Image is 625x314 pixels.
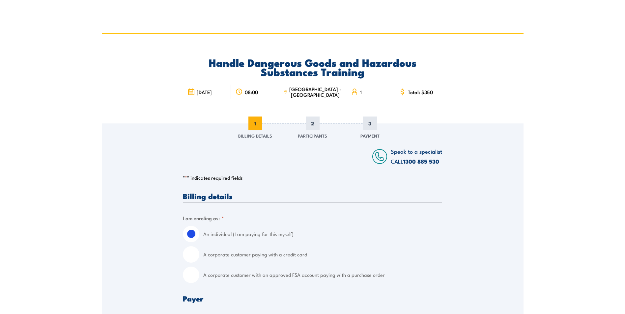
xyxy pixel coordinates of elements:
label: An individual (I am paying for this myself) [203,226,442,242]
legend: I am enroling as: [183,214,224,222]
span: Total: $350 [408,89,433,95]
span: 2 [306,117,320,130]
label: A corporate customer paying with a credit card [203,246,442,263]
span: Payment [360,132,380,139]
h2: Handle Dangerous Goods and Hazardous Substances Training [183,58,442,76]
span: Speak to a specialist CALL [391,147,442,165]
span: 08:00 [245,89,258,95]
a: 1300 885 530 [403,157,439,166]
label: A corporate customer with an approved FSA account paying with a purchase order [203,267,442,283]
span: 1 [248,117,262,130]
span: 1 [360,89,362,95]
span: Participants [298,132,327,139]
span: [DATE] [197,89,212,95]
span: 3 [363,117,377,130]
span: [GEOGRAPHIC_DATA] - [GEOGRAPHIC_DATA] [289,86,342,97]
span: Billing Details [238,132,272,139]
h3: Payer [183,295,442,302]
h3: Billing details [183,192,442,200]
p: " " indicates required fields [183,174,442,181]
